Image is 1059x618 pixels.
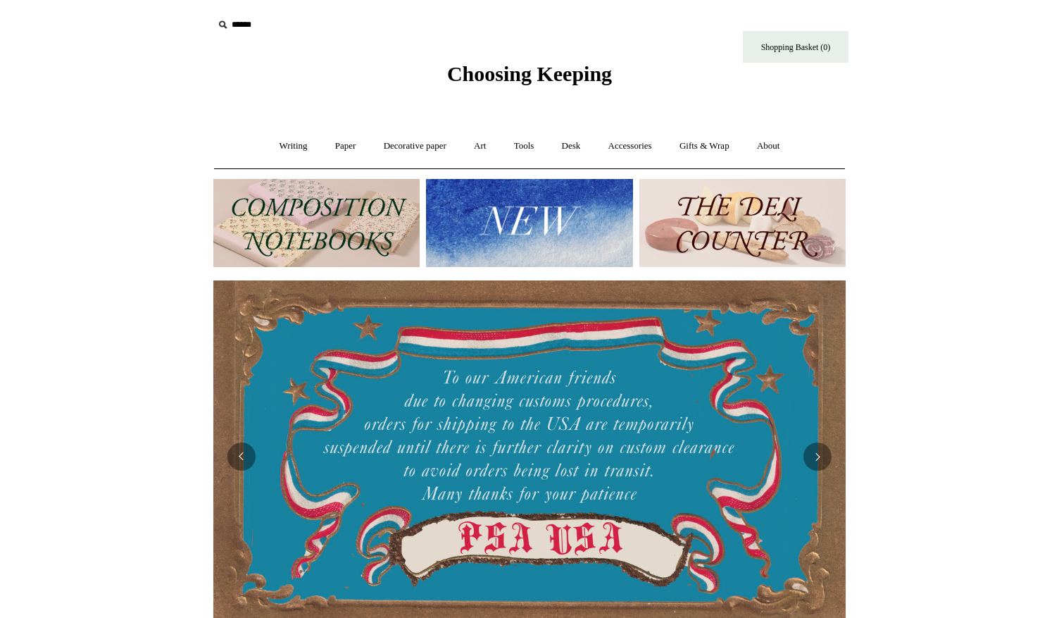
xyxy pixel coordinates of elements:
[447,62,612,85] span: Choosing Keeping
[549,128,594,165] a: Desk
[803,443,832,471] button: Next
[213,179,420,267] img: 202302 Composition ledgers.jpg__PID:69722ee6-fa44-49dd-a067-31375e5d54ec
[639,179,846,267] img: The Deli Counter
[667,128,742,165] a: Gifts & Wrap
[227,443,256,471] button: Previous
[744,128,793,165] a: About
[447,73,612,83] a: Choosing Keeping
[426,179,632,267] img: New.jpg__PID:f73bdf93-380a-4a35-bcfe-7823039498e1
[743,31,848,63] a: Shopping Basket (0)
[501,128,547,165] a: Tools
[371,128,459,165] a: Decorative paper
[322,128,369,165] a: Paper
[596,128,665,165] a: Accessories
[267,128,320,165] a: Writing
[461,128,499,165] a: Art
